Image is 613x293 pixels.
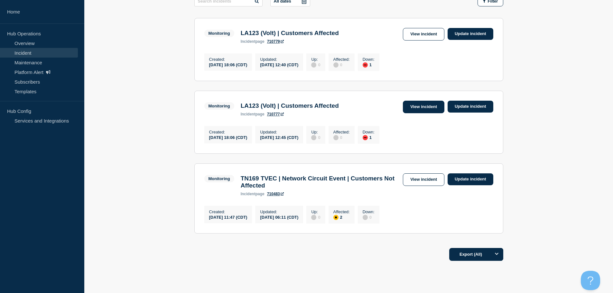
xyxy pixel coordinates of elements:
p: Affected : [333,130,350,134]
div: 0 [333,134,350,140]
p: Created : [209,209,247,214]
p: Updated : [260,57,298,62]
div: disabled [333,62,339,68]
div: [DATE] 12:45 (CDT) [260,134,298,140]
div: disabled [311,215,316,220]
a: Update incident [448,101,493,113]
a: 710777 [267,112,284,116]
iframe: Help Scout Beacon - Open [581,271,600,290]
a: View incident [403,101,444,113]
div: 0 [333,62,350,68]
span: Monitoring [204,102,234,110]
div: 0 [311,134,320,140]
p: page [241,112,265,116]
span: Monitoring [204,175,234,182]
p: page [241,192,265,196]
div: [DATE] 06:11 (CDT) [260,214,298,220]
a: Update incident [448,28,493,40]
div: 1 [363,134,375,140]
div: disabled [311,62,316,68]
div: [DATE] 18:06 (CDT) [209,62,247,67]
p: Down : [363,130,375,134]
div: disabled [311,135,316,140]
a: View incident [403,173,444,186]
p: Affected : [333,57,350,62]
p: Updated : [260,130,298,134]
div: 1 [363,62,375,68]
div: down [363,62,368,68]
p: Affected : [333,209,350,214]
div: disabled [333,135,339,140]
h3: LA123 (Volt) | Customers Affected [241,102,339,109]
span: incident [241,112,255,116]
a: 710779 [267,39,284,44]
div: [DATE] 11:47 (CDT) [209,214,247,220]
p: Created : [209,130,247,134]
p: Down : [363,209,375,214]
div: 0 [363,214,375,220]
p: Up : [311,57,320,62]
span: incident [241,39,255,44]
p: Down : [363,57,375,62]
span: incident [241,192,255,196]
p: Up : [311,130,320,134]
a: 710483 [267,192,284,196]
div: 0 [311,62,320,68]
h3: TN169 TVEC | Network Circuit Event | Customers Not Affected [241,175,400,189]
div: [DATE] 12:40 (CDT) [260,62,298,67]
div: 0 [311,214,320,220]
div: disabled [363,215,368,220]
button: Export (All) [449,248,503,261]
p: Created : [209,57,247,62]
p: Updated : [260,209,298,214]
div: 2 [333,214,350,220]
p: Up : [311,209,320,214]
button: Options [490,248,503,261]
h3: LA123 (Volt) | Customers Affected [241,30,339,37]
div: down [363,135,368,140]
p: page [241,39,265,44]
span: Monitoring [204,30,234,37]
div: affected [333,215,339,220]
a: Update incident [448,173,493,185]
a: View incident [403,28,444,41]
div: [DATE] 18:06 (CDT) [209,134,247,140]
